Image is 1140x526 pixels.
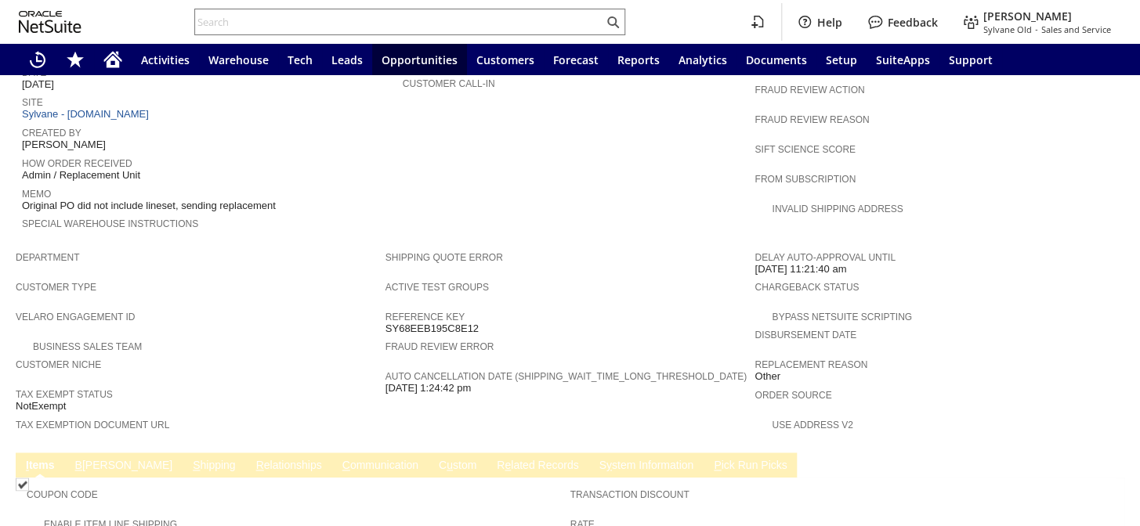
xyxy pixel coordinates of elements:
img: Checked [16,477,29,491]
a: Analytics [669,44,736,75]
span: [PERSON_NAME] [983,9,1072,23]
a: Order Source [755,390,831,401]
a: How Order Received [22,158,132,169]
a: Sylvane - [DOMAIN_NAME] [22,108,153,120]
span: [DATE] 11:21:40 am [755,263,846,276]
a: Special Warehouse Instructions [22,218,198,229]
a: Delay Auto-Approval Until [755,252,895,263]
a: Support [939,44,1002,75]
span: Sales and Service [1041,23,1111,35]
span: [PERSON_NAME] [22,139,106,151]
span: Other [755,370,780,383]
svg: Recent Records [28,50,47,69]
a: Disbursement Date [755,330,856,340]
span: R [256,459,264,471]
a: Reference Key [385,312,465,322]
span: Opportunities [382,52,458,67]
label: Feedback [888,15,938,30]
a: Setup [816,44,867,75]
span: Forecast [553,52,599,67]
a: Customers [467,44,544,75]
a: Customer Niche [16,359,101,370]
a: Custom [435,459,480,474]
span: u [447,459,453,471]
a: Replacement reason [755,359,867,370]
a: Warehouse [199,44,278,75]
a: Department [16,252,80,263]
span: SuiteApps [876,52,930,67]
a: Shipping Quote Error [385,252,503,263]
a: Velaro Engagement ID [16,312,135,322]
svg: logo [19,11,81,33]
a: Customer Call-in [403,78,495,89]
a: Tax Exempt Status [16,389,113,400]
span: e [505,459,511,471]
a: Chargeback Status [755,282,859,293]
svg: Home [103,50,122,69]
a: Reports [608,44,669,75]
div: Shortcuts [56,44,94,75]
a: Leads [322,44,372,75]
span: Documents [746,52,807,67]
a: Items [22,459,59,474]
span: B [75,459,82,471]
a: Auto Cancellation Date (shipping_wait_time_long_threshold_date) [385,371,747,382]
a: Recent Records [19,44,56,75]
span: Reports [617,52,660,67]
span: P [714,459,721,471]
a: Business Sales Team [33,341,142,352]
a: Relationships [252,459,326,474]
span: SY68EEB195C8E12 [385,322,479,335]
a: Site [22,97,43,108]
a: Fraud Review Action [755,85,864,95]
a: Tech [278,44,322,75]
span: S [193,459,200,471]
span: - [1035,23,1038,35]
span: [DATE] 1:24:42 pm [385,382,472,394]
a: Fraud Review Error [385,341,494,352]
a: Tax Exemption Document URL [16,420,169,431]
a: Pick Run Picks [710,459,791,474]
span: NotExempt [16,400,66,413]
span: Analytics [679,52,727,67]
a: Activities [132,44,199,75]
span: y [606,459,612,471]
span: Setup [826,52,857,67]
a: Unrolled view on [1096,456,1115,474]
a: Coupon Code [27,489,98,500]
a: Memo [22,189,51,200]
a: Fraud Review Reason [755,114,869,125]
a: Opportunities [372,44,467,75]
a: Shipping [189,459,240,474]
a: System Information [595,459,697,474]
a: SuiteApps [867,44,939,75]
a: Bypass NetSuite Scripting [772,312,911,322]
a: Created By [22,128,81,139]
span: Customers [476,52,534,67]
a: Forecast [544,44,608,75]
a: Active Test Groups [385,282,489,293]
span: Tech [288,52,313,67]
input: Search [195,13,603,31]
a: Transaction Discount [570,489,689,500]
a: From Subscription [755,174,856,185]
span: Sylvane Old [983,23,1032,35]
span: Activities [141,52,190,67]
label: Help [817,15,842,30]
a: Sift Science Score [755,144,855,155]
span: Support [949,52,993,67]
a: Home [94,44,132,75]
a: Communication [338,459,422,474]
a: Customer Type [16,282,96,293]
span: I [26,459,29,471]
a: Documents [736,44,816,75]
span: Leads [331,52,363,67]
svg: Shortcuts [66,50,85,69]
svg: Search [603,13,622,31]
span: C [342,459,350,471]
span: [DATE] [22,78,54,91]
span: Warehouse [208,52,269,67]
a: B[PERSON_NAME] [71,459,176,474]
a: Use Address V2 [772,420,852,431]
a: Invalid Shipping Address [772,204,903,214]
